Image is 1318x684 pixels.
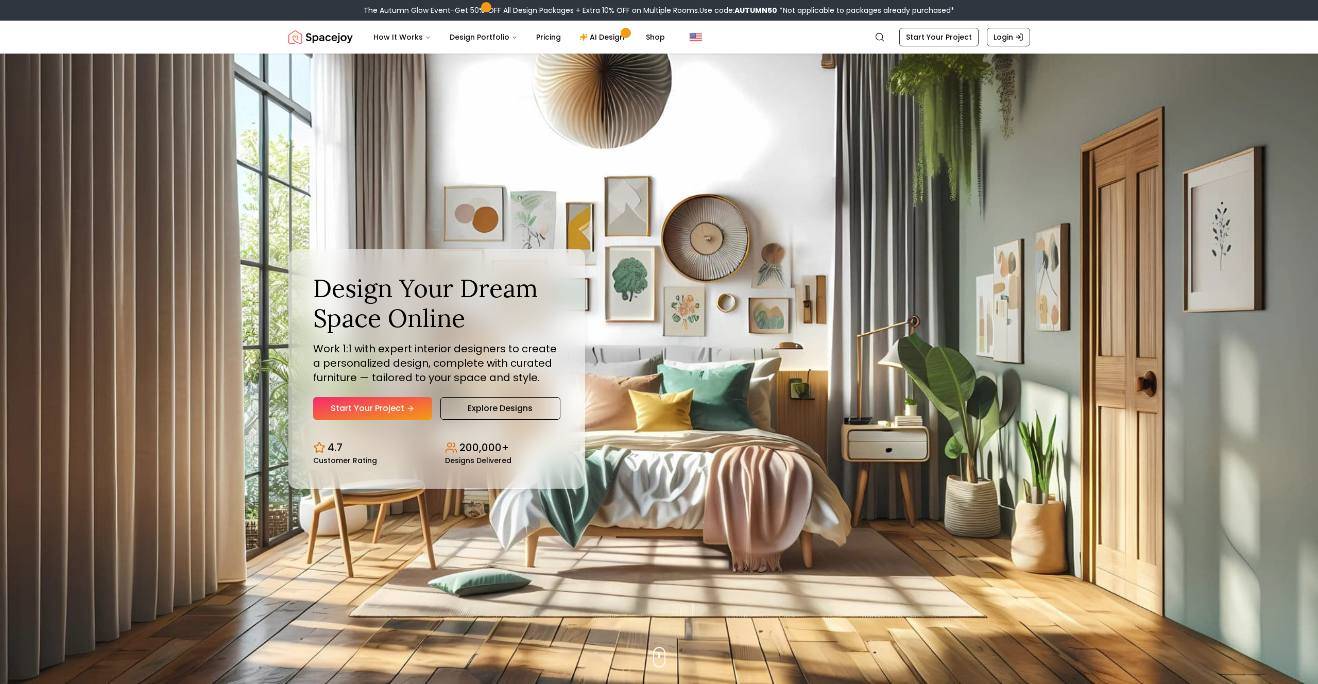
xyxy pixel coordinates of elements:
[459,440,509,455] p: 200,000+
[365,27,439,47] button: How It Works
[571,27,636,47] a: AI Design
[699,5,777,15] span: Use code:
[638,27,673,47] a: Shop
[313,397,432,420] a: Start Your Project
[288,27,353,47] img: Spacejoy Logo
[777,5,954,15] span: *Not applicable to packages already purchased*
[313,341,560,385] p: Work 1:1 with expert interior designers to create a personalized design, complete with curated fu...
[313,432,560,464] div: Design stats
[328,440,343,455] p: 4.7
[987,28,1030,46] a: Login
[441,27,526,47] button: Design Portfolio
[364,5,954,15] div: The Autumn Glow Event-Get 50% OFF All Design Packages + Extra 10% OFF on Multiple Rooms.
[313,457,377,464] small: Customer Rating
[440,397,560,420] a: Explore Designs
[288,27,353,47] a: Spacejoy
[899,28,979,46] a: Start Your Project
[365,27,673,47] nav: Main
[734,5,777,15] b: AUTUMN50
[313,273,560,333] h1: Design Your Dream Space Online
[288,21,1030,54] nav: Global
[690,31,702,43] img: United States
[445,457,511,464] small: Designs Delivered
[528,27,569,47] a: Pricing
